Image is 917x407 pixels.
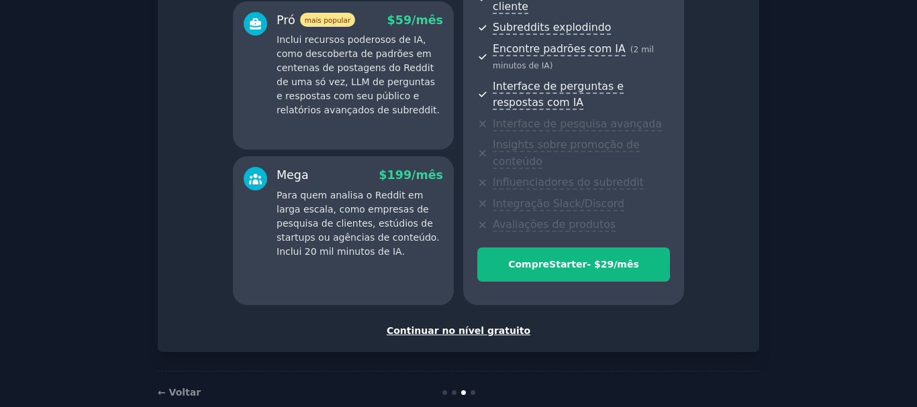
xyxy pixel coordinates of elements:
[277,190,440,257] font: Para quem analisa o Reddit em larga escala, como empresas de pesquisa de clientes, estúdios de st...
[493,45,654,71] font: 2 mil minutos de IA
[493,117,662,130] font: Interface de pesquisa avançada
[412,13,443,27] font: /mês
[477,247,670,282] button: CompreStarter- $29/mês
[508,259,549,270] font: Compre
[305,16,350,24] font: mais popular
[587,259,600,270] font: - $
[387,168,412,182] font: 199
[395,13,412,27] font: 59
[493,197,624,210] font: Integração Slack/Discord
[277,168,309,182] font: Mega
[614,259,639,270] font: /mês
[387,325,530,336] font: Continuar no nível gratuito
[379,168,387,182] font: $
[158,387,201,398] a: ← Voltar
[277,13,295,27] font: Pró
[412,168,443,182] font: /mês
[493,138,640,168] font: Insights sobre promoção de conteúdo
[630,45,634,54] font: (
[493,80,624,109] font: Interface de perguntas e respostas com IA
[601,259,614,270] font: 29
[493,21,611,34] font: Subreddits explodindo
[387,13,395,27] font: $
[549,259,587,270] font: Starter
[277,34,440,115] font: Inclui recursos poderosos de IA, como descoberta de padrões em centenas de postagens do Reddit de...
[493,42,626,55] font: Encontre padrões com IA
[493,176,644,188] font: Influenciadores do subreddit
[493,218,616,231] font: Avaliações de produtos
[550,61,553,70] font: )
